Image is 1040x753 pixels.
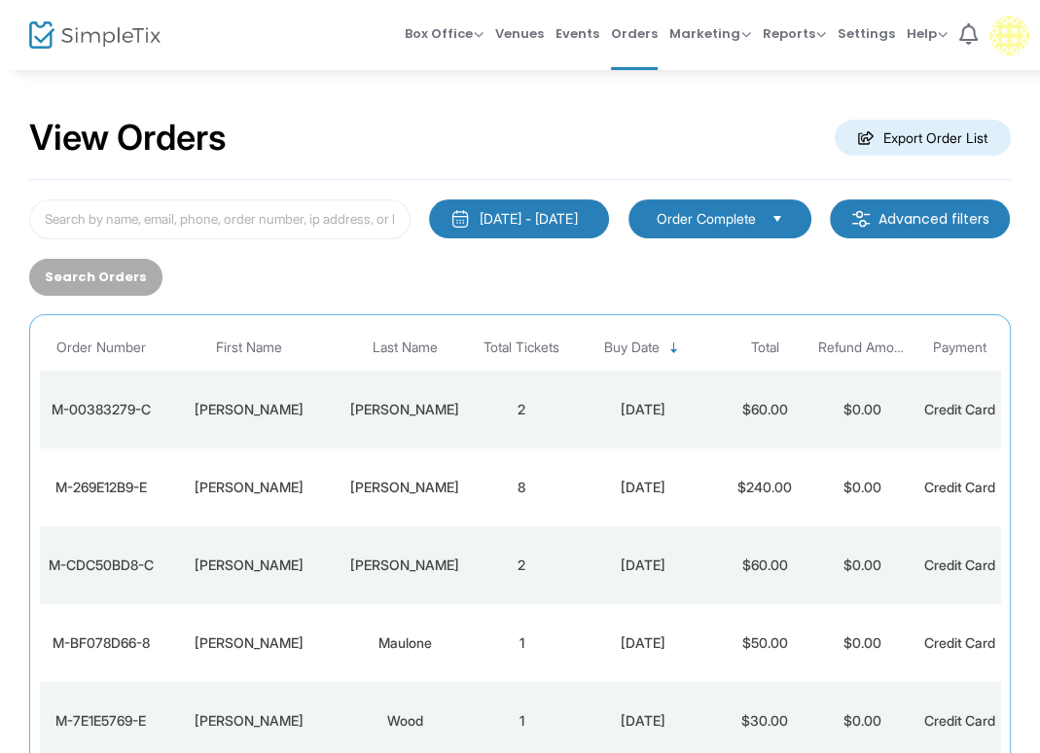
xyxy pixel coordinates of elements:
th: Refund Amount [813,325,911,371]
div: 9/5/2025 [575,711,711,731]
td: 2 [473,526,570,604]
td: $50.00 [716,604,813,682]
span: Credit Card [924,401,995,417]
td: 1 [473,604,570,682]
td: 8 [473,448,570,526]
span: Payment [933,340,986,356]
div: 9/9/2025 [575,633,711,653]
div: Rosanne [166,556,332,575]
div: Matthew [166,633,332,653]
td: 2 [473,371,570,448]
span: Orders [611,9,658,58]
div: 9/14/2025 [575,478,711,497]
th: Total [716,325,813,371]
div: M-00383279-C [45,400,157,419]
span: Settings [838,9,895,58]
td: $0.00 [813,371,911,448]
td: $240.00 [716,448,813,526]
div: M-BF078D66-8 [45,633,157,653]
span: Reports [763,24,826,43]
div: Wood [341,711,468,731]
span: Box Office [405,24,484,43]
m-button: Export Order List [835,120,1011,156]
span: Help [907,24,948,43]
th: Total Tickets [473,325,570,371]
span: Order Complete [657,209,756,229]
td: $60.00 [716,371,813,448]
h2: View Orders [29,117,227,160]
div: M-269E12B9-E [45,478,157,497]
span: Sortable [666,341,682,356]
span: Last Name [373,340,438,356]
span: Credit Card [924,479,995,495]
div: Andy [166,711,332,731]
img: monthly [450,209,470,229]
div: Maulone [341,633,468,653]
input: Search by name, email, phone, order number, ip address, or last 4 digits of card [29,199,411,239]
div: Zuk [341,556,468,575]
span: Credit Card [924,634,995,651]
span: Venues [495,9,544,58]
div: M-CDC50BD8-C [45,556,157,575]
div: 9/10/2025 [575,556,711,575]
td: $0.00 [813,526,911,604]
span: First Name [216,340,282,356]
span: Marketing [669,24,751,43]
div: M-7E1E5769-E [45,711,157,731]
button: Select [764,208,791,230]
td: $0.00 [813,448,911,526]
img: filter [851,209,871,229]
span: Credit Card [924,712,995,729]
m-button: Advanced filters [830,199,1010,238]
span: Buy Date [604,340,660,356]
div: Hart [341,400,468,419]
span: Events [556,9,599,58]
td: $60.00 [716,526,813,604]
div: Caroline [166,478,332,497]
div: [DATE] - [DATE] [480,209,577,229]
td: $0.00 [813,604,911,682]
div: 9/16/2025 [575,400,711,419]
span: Order Number [56,340,146,356]
span: Credit Card [924,556,995,573]
div: Debra [166,400,332,419]
button: [DATE] - [DATE] [429,199,609,238]
div: Oberle [341,478,468,497]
